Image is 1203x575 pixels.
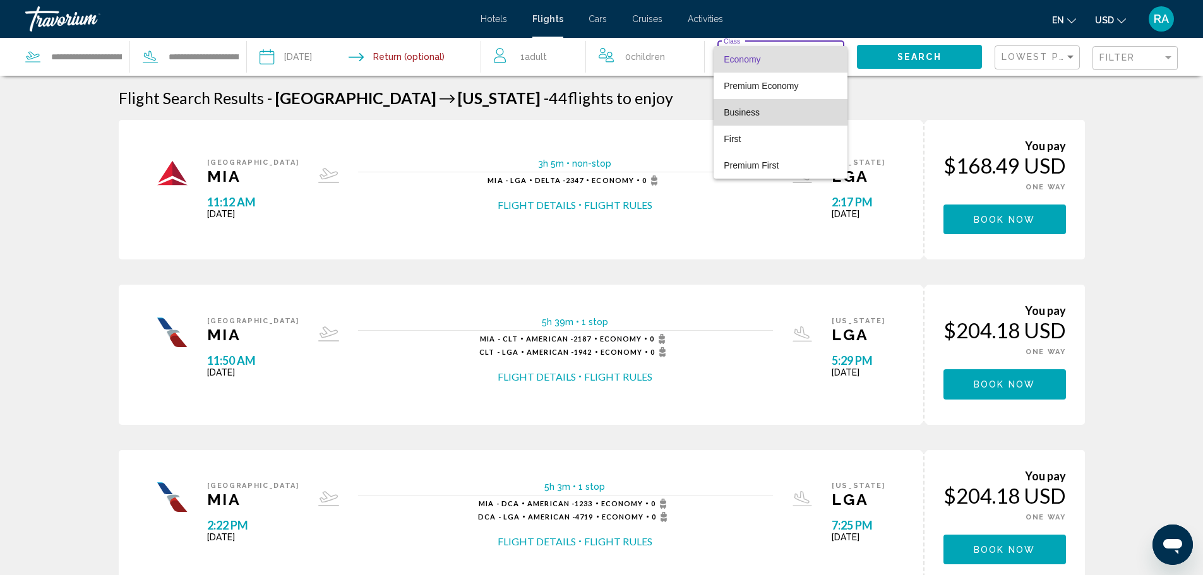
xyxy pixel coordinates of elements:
[724,54,760,64] span: Economy
[724,107,760,117] span: Business
[724,81,798,91] span: Premium Economy
[724,160,779,170] span: Premium First
[724,134,741,144] span: First
[1152,525,1193,565] iframe: Button to launch messaging window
